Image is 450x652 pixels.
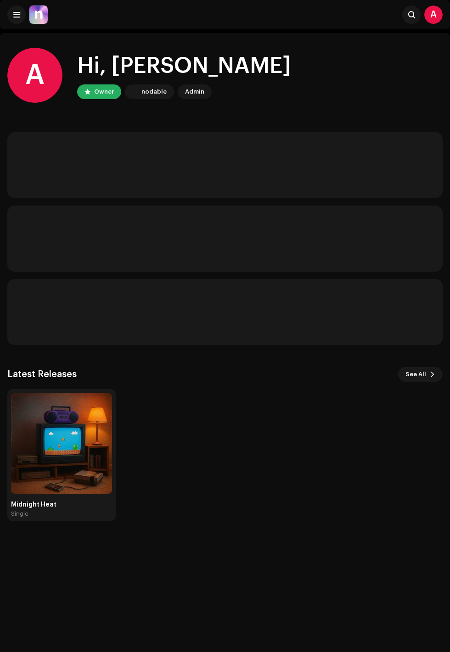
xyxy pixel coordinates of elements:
[77,51,291,81] div: Hi, [PERSON_NAME]
[94,86,114,97] div: Owner
[424,6,443,24] div: A
[11,393,112,494] img: 855be6d0-2406-43de-a375-dde088c7fa43
[7,367,77,382] h3: Latest Releases
[141,86,167,97] div: nodable
[398,367,443,382] button: See All
[405,365,426,384] span: See All
[7,48,62,103] div: A
[11,510,28,518] div: Single
[185,86,204,97] div: Admin
[29,6,48,24] img: 39a81664-4ced-4598-a294-0293f18f6a76
[11,501,112,508] div: Midnight Heat
[127,86,138,97] img: 39a81664-4ced-4598-a294-0293f18f6a76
